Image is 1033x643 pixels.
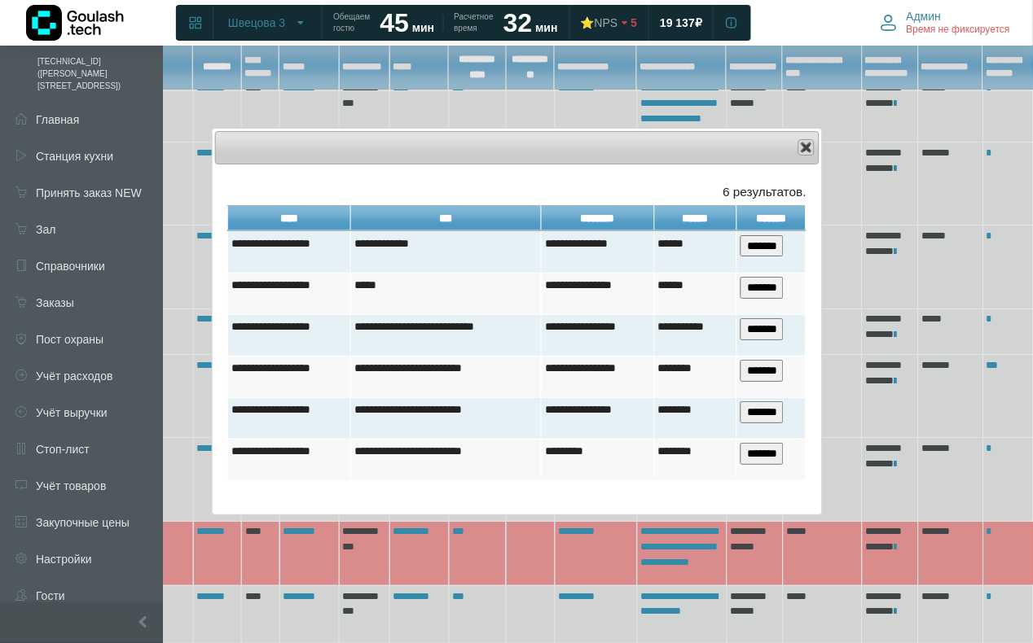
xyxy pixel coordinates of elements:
img: Логотип компании Goulash.tech [26,5,124,41]
span: ₽ [695,15,702,30]
button: Close [798,139,815,155]
strong: 32 [503,8,533,37]
a: 19 137 ₽ [650,8,712,37]
span: мин [412,21,434,34]
span: Расчетное время [454,11,493,34]
strong: 45 [380,8,409,37]
span: Админ [907,9,942,24]
div: ⭐ [581,15,618,30]
span: мин [535,21,557,34]
span: Обещаем гостю [333,11,370,34]
span: NPS [595,16,618,29]
span: 19 137 [660,15,695,30]
span: Время не фиксируется [907,24,1010,37]
button: Швецова 3 [218,10,317,36]
button: Админ Время не фиксируется [871,6,1020,40]
a: ⭐NPS 5 [571,8,648,37]
span: 5 [631,15,638,30]
div: 6 результатов. [227,182,807,201]
a: Обещаем гостю 45 мин Расчетное время 32 мин [323,8,567,37]
span: Швецова 3 [228,15,285,30]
